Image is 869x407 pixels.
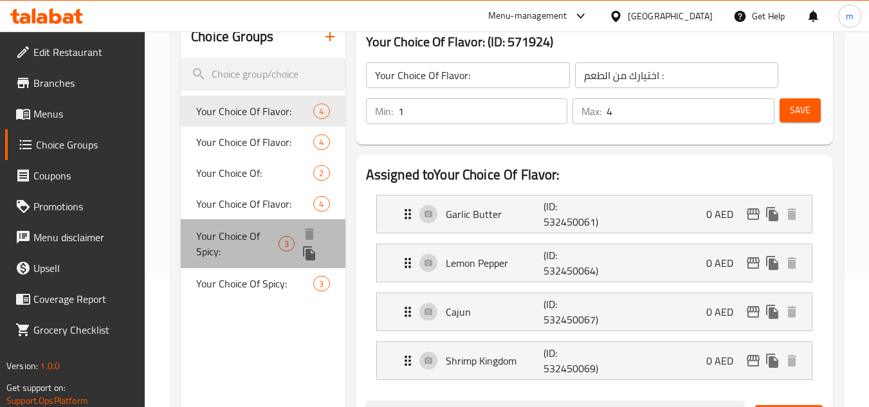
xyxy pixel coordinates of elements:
[40,357,60,374] span: 1.0.0
[5,284,145,314] a: Coverage Report
[377,244,812,282] div: Expand
[314,167,329,179] span: 2
[196,104,313,119] span: Your Choice Of Flavor:
[300,224,319,244] button: delete
[314,105,329,118] span: 4
[744,351,763,370] button: edit
[196,228,279,259] span: Your Choice Of Spicy:
[181,188,345,219] div: Your Choice Of Flavor:4
[544,199,609,230] p: (ID: 532450061)
[544,296,609,327] p: (ID: 532450067)
[196,196,313,212] span: Your Choice Of Flavor:
[313,104,329,119] div: Choices
[181,127,345,158] div: Your Choice Of Flavor:4
[33,322,135,338] span: Grocery Checklist
[706,304,744,320] p: 0 AED
[446,255,544,271] p: Lemon Pepper
[33,260,135,276] span: Upsell
[300,244,319,263] button: duplicate
[581,104,601,119] p: Max:
[846,9,854,23] span: m
[377,195,812,233] div: Expand
[763,204,782,224] button: duplicate
[5,129,145,160] a: Choice Groups
[446,353,544,368] p: Shrimp Kingdom
[6,357,38,374] span: Version:
[33,168,135,183] span: Coupons
[5,98,145,129] a: Menus
[544,248,609,278] p: (ID: 532450064)
[181,96,345,127] div: Your Choice Of Flavor:4
[790,102,810,118] span: Save
[366,190,823,239] li: Expand
[314,198,329,210] span: 4
[279,238,294,250] span: 3
[5,160,145,191] a: Coupons
[763,253,782,273] button: duplicate
[366,336,823,385] li: Expand
[488,8,567,24] div: Menu-management
[446,304,544,320] p: Cajun
[5,37,145,68] a: Edit Restaurant
[191,27,273,46] h2: Choice Groups
[744,302,763,321] button: edit
[744,253,763,273] button: edit
[196,165,313,181] span: Your Choice Of:
[314,136,329,149] span: 4
[181,268,345,299] div: Your Choice Of Spicy:3
[313,276,329,291] div: Choices
[706,206,744,222] p: 0 AED
[366,239,823,287] li: Expand
[782,253,801,273] button: delete
[36,137,135,152] span: Choice Groups
[782,302,801,321] button: delete
[763,302,782,321] button: duplicate
[181,219,345,268] div: Your Choice Of Spicy:3deleteduplicate
[314,278,329,290] span: 3
[6,379,66,396] span: Get support on:
[196,276,313,291] span: Your Choice Of Spicy:
[377,342,812,379] div: Expand
[782,204,801,224] button: delete
[628,9,713,23] div: [GEOGRAPHIC_DATA]
[279,236,295,251] div: Choices
[744,204,763,224] button: edit
[544,345,609,376] p: (ID: 532450069)
[196,134,313,150] span: Your Choice Of Flavor:
[33,199,135,214] span: Promotions
[377,293,812,330] div: Expand
[181,158,345,188] div: Your Choice Of:2
[366,165,823,185] h2: Assigned to Your Choice Of Flavor:
[375,104,393,119] p: Min:
[33,230,135,245] span: Menu disclaimer
[181,58,345,91] input: search
[33,106,135,122] span: Menus
[5,222,145,253] a: Menu disclaimer
[366,32,823,52] h3: Your Choice Of Flavor: (ID: 571924)
[780,98,821,122] button: Save
[5,191,145,222] a: Promotions
[33,291,135,307] span: Coverage Report
[706,353,744,368] p: 0 AED
[366,287,823,336] li: Expand
[782,351,801,370] button: delete
[5,253,145,284] a: Upsell
[5,68,145,98] a: Branches
[33,75,135,91] span: Branches
[313,165,329,181] div: Choices
[33,44,135,60] span: Edit Restaurant
[446,206,544,222] p: Garlic Butter
[313,196,329,212] div: Choices
[763,351,782,370] button: duplicate
[5,314,145,345] a: Grocery Checklist
[706,255,744,271] p: 0 AED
